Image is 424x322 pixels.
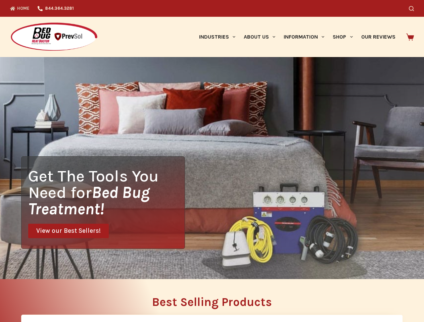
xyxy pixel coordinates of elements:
i: Bed Bug Treatment! [28,183,150,218]
a: About Us [239,17,279,57]
h1: Get The Tools You Need for [28,168,185,217]
a: Our Reviews [357,17,399,57]
nav: Primary [195,17,399,57]
a: Shop [329,17,357,57]
a: Information [280,17,329,57]
h2: Best Selling Products [21,296,403,308]
span: View our Best Sellers! [36,228,101,234]
img: Prevsol/Bed Bug Heat Doctor [10,22,98,52]
a: Industries [195,17,239,57]
button: Search [409,6,414,11]
a: View our Best Sellers! [28,224,109,238]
